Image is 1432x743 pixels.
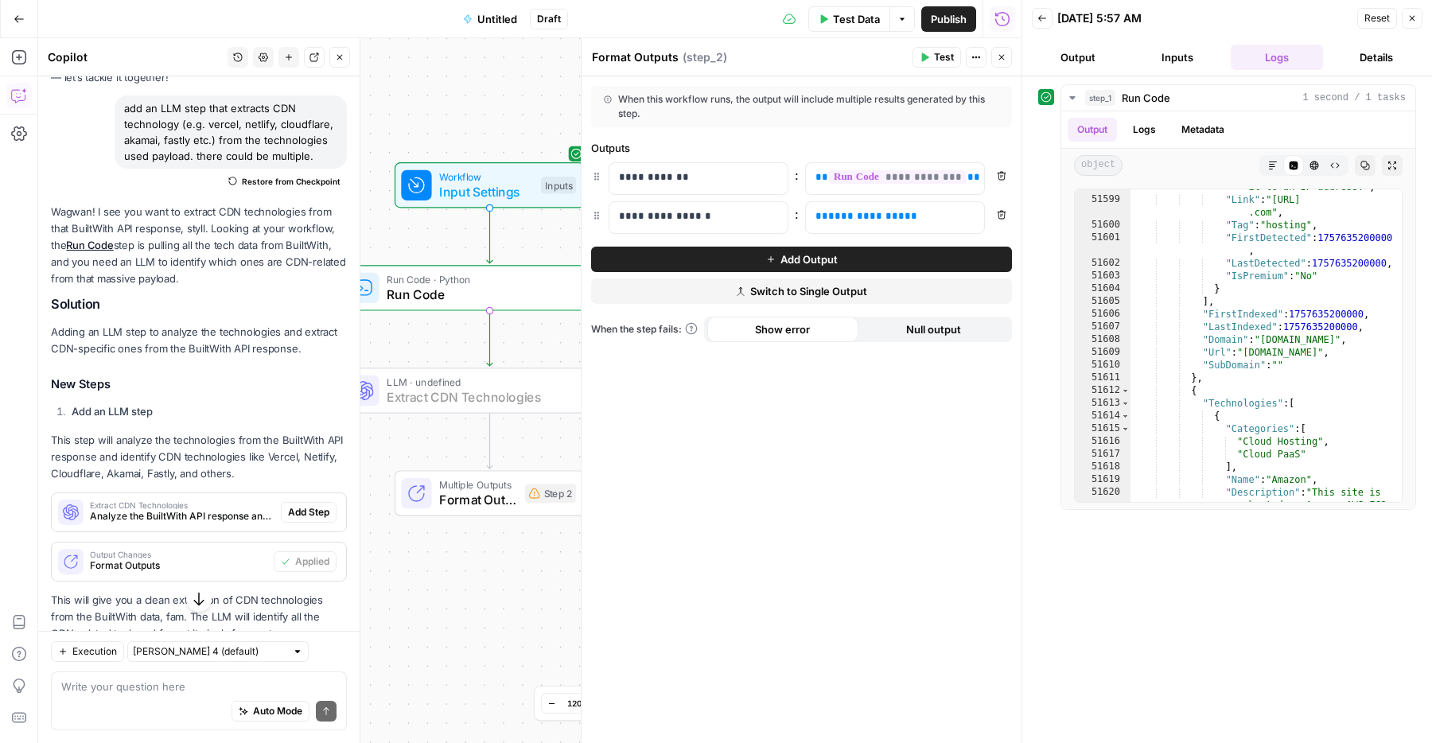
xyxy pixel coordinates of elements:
span: Applied [295,554,329,569]
button: Execution [51,641,124,662]
span: ( step_2 ) [683,49,727,65]
div: 51613 [1075,397,1130,410]
button: Reset [1357,8,1397,29]
span: step_1 [1085,90,1115,106]
span: object [1074,155,1123,176]
span: Analyze the BuiltWith API response and extract CDN (Content Delivery Network) technologies [90,509,274,523]
span: Null output [906,321,961,337]
span: Untitled [477,11,517,27]
span: Toggle code folding, rows 51612 through 51660 [1121,384,1130,397]
span: Run Code [387,285,586,304]
button: Auto Mode [232,701,309,722]
button: Output [1068,118,1117,142]
button: Untitled [453,6,527,32]
span: Input Settings [439,182,533,201]
button: Output [1032,45,1125,70]
div: 51600 [1075,219,1130,231]
button: Add Step [281,502,337,523]
div: 51614 [1075,410,1130,422]
button: Inputs [1131,45,1224,70]
span: Format Outputs [90,558,267,573]
div: 51604 [1075,282,1130,295]
span: Toggle code folding, rows 51615 through 51618 [1121,422,1130,435]
div: 51601 [1075,231,1130,257]
span: Run Code [1122,90,1170,106]
h2: Solution [51,297,347,312]
div: WorkflowInput SettingsInputs [342,162,637,208]
button: Publish [921,6,976,32]
div: 51619 [1075,473,1130,486]
span: Format Outputs [439,491,517,510]
span: 120% [567,697,590,710]
div: 51617 [1075,448,1130,461]
span: Output Changes [90,550,267,558]
button: Restore from Checkpoint [222,172,347,191]
p: This step will analyze the technologies from the BuiltWith API response and identify CDN technolo... [51,432,347,482]
g: Edge from step_3 to step_2 [487,414,492,469]
div: 51615 [1075,422,1130,435]
span: : [795,204,799,224]
div: When this workflow runs, the output will include multiple results generated by this step. [604,92,999,121]
span: Test Data [833,11,880,27]
div: 51610 [1075,359,1130,371]
button: Logs [1231,45,1324,70]
span: Multiple Outputs [439,477,517,492]
h3: New Steps [51,374,347,395]
div: add an LLM step that extracts CDN technology (e.g. vercel, netlify, cloudflare, akamai, fastly et... [115,95,347,169]
span: Show error [755,321,810,337]
input: Claude Sonnet 4 (default) [133,644,286,659]
span: Toggle code folding, rows 51613 through 51654 [1121,397,1130,410]
div: 51609 [1075,346,1130,359]
div: 51599 [1075,193,1130,219]
div: Run Code · PythonRun CodeStep 1 [342,265,637,310]
span: Restore from Checkpoint [242,175,340,188]
div: Copilot [48,49,223,65]
div: 51612 [1075,384,1130,397]
span: Add Step [288,505,329,519]
div: 51602 [1075,257,1130,270]
a: When the step fails: [591,322,698,336]
div: Outputs [591,140,1012,156]
div: 51608 [1075,333,1130,346]
p: Adding an LLM step to analyze the technologies and extract CDN-specific ones from the BuiltWith A... [51,324,347,357]
g: Edge from start to step_1 [487,208,492,263]
div: 51611 [1075,371,1130,384]
span: Add Output [780,251,838,267]
a: Run Code [66,239,113,251]
button: 1 second / 1 tasks [1061,85,1415,111]
div: LLM · undefinedExtract CDN TechnologiesStep 3 [342,368,637,413]
span: Run Code · Python [387,272,586,287]
div: Multiple OutputsFormat OutputsStep 2 [342,470,637,515]
div: Step 2 [525,484,577,503]
button: Details [1329,45,1422,70]
div: 51616 [1075,435,1130,448]
p: This will give you a clean extraction of CDN technologies from the BuiltWith data, fam. The LLM w... [51,592,347,659]
span: Draft [537,12,561,26]
button: Applied [274,551,337,572]
span: 1 second / 1 tasks [1302,91,1406,105]
div: 51618 [1075,461,1130,473]
div: 51603 [1075,270,1130,282]
textarea: Format Outputs [592,49,679,65]
button: Test Data [808,6,889,32]
div: 1 second / 1 tasks [1061,111,1415,509]
p: Wagwan! I see you want to extract CDN technologies from that BuiltWith API response, styll. Looki... [51,204,347,288]
span: : [795,165,799,185]
button: Null output [858,317,1010,342]
span: Auto Mode [253,704,302,718]
span: Extract CDN Technologies [90,501,274,509]
div: 51605 [1075,295,1130,308]
span: Toggle code folding, rows 51614 through 51626 [1121,410,1130,422]
strong: Add an LLM step [72,405,153,418]
g: Edge from step_1 to step_3 [487,311,492,366]
span: Extract CDN Technologies [387,387,585,407]
div: 51607 [1075,321,1130,333]
button: Switch to Single Output [591,278,1012,304]
button: Metadata [1172,118,1234,142]
div: 51606 [1075,308,1130,321]
span: LLM · undefined [387,375,585,390]
span: Test [934,50,954,64]
div: Inputs [541,177,576,194]
button: Test [913,47,961,68]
